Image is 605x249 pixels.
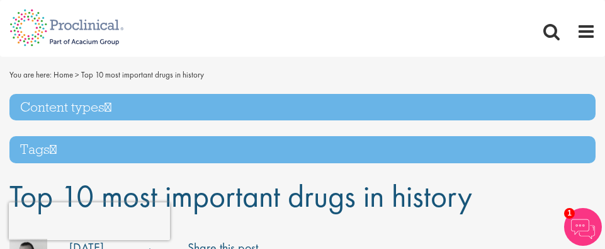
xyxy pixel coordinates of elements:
[9,176,472,216] span: Top 10 most important drugs in history
[564,208,575,219] span: 1
[9,202,170,240] iframe: reCAPTCHA
[81,69,204,80] span: Top 10 most important drugs in history
[564,208,602,246] img: Chatbot
[9,136,596,163] h3: Tags
[9,94,596,121] h3: Content types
